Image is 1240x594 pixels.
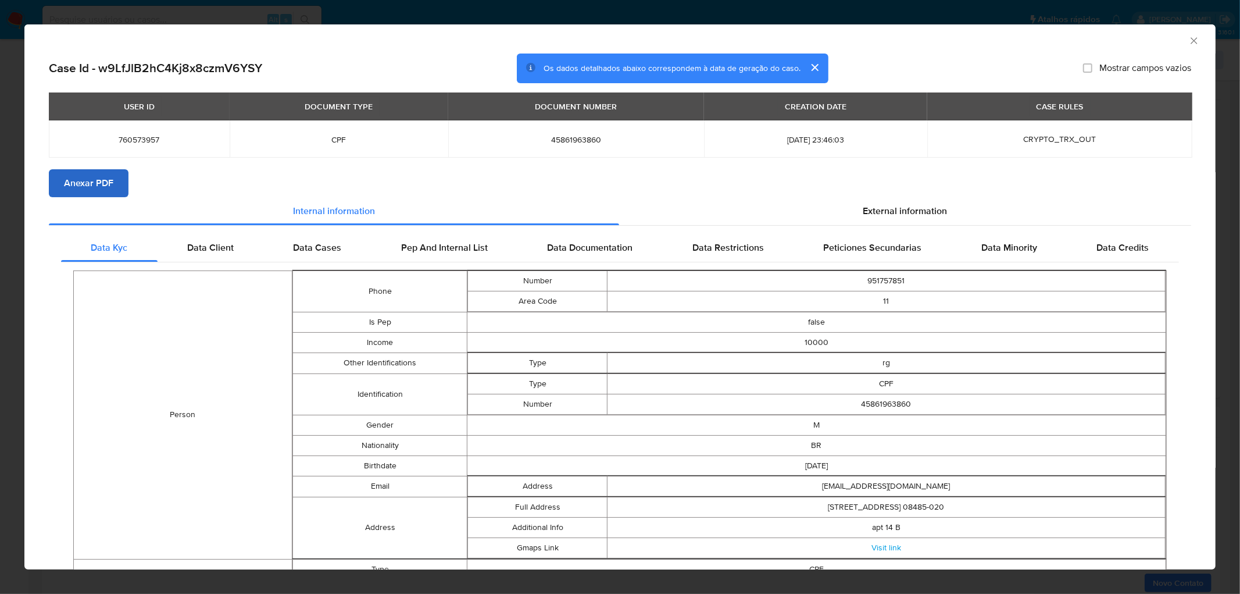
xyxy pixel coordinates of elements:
td: false [467,312,1166,332]
button: cerrar [801,54,828,81]
td: rg [608,353,1166,373]
div: Detailed internal info [61,234,1179,262]
span: 45861963860 [462,134,690,145]
td: Birthdate [293,456,467,476]
td: 10000 [467,332,1166,353]
span: Os dados detalhados abaixo correspondem à data de geração do caso. [544,62,801,74]
td: Email [293,476,467,497]
span: Data Kyc [91,241,127,254]
td: Income [293,332,467,353]
td: Person [74,271,292,559]
td: Gender [293,415,467,435]
td: 11 [608,291,1166,311]
div: DOCUMENT TYPE [298,97,380,116]
span: Pep And Internal List [401,241,488,254]
td: 45861963860 [608,394,1166,414]
td: Phone [293,271,467,312]
span: Data Documentation [548,241,633,254]
td: Full Address [468,497,608,517]
div: Detailed info [49,197,1191,225]
td: BR [467,435,1166,456]
h2: Case Id - w9LfJlB2hC4Kj8x8czmV6YSY [49,61,262,76]
td: Identification [293,374,467,415]
div: USER ID [117,97,162,116]
td: Number [468,271,608,291]
td: apt 14 B [608,517,1166,538]
div: closure-recommendation-modal [24,24,1216,570]
td: Number [468,394,608,414]
span: Anexar PDF [64,170,113,196]
td: Address [468,476,608,496]
span: Data Credits [1097,241,1149,254]
td: Type [293,559,467,579]
button: Fechar a janela [1188,35,1199,45]
span: CRYPTO_TRX_OUT [1024,133,1096,145]
a: Visit link [871,542,901,553]
div: CASE RULES [1030,97,1091,116]
td: 951757851 [608,271,1166,291]
span: Data Restrictions [692,241,764,254]
td: Nationality [293,435,467,456]
td: Other Identifications [293,353,467,374]
span: Data Cases [293,241,341,254]
span: 760573957 [63,134,216,145]
td: Type [468,353,608,373]
span: [DATE] 23:46:03 [718,134,913,145]
span: Mostrar campos vazios [1099,62,1191,74]
span: External information [863,204,947,218]
span: Peticiones Secundarias [824,241,922,254]
div: DOCUMENT NUMBER [528,97,624,116]
button: Anexar PDF [49,169,128,197]
td: Address [293,497,467,559]
td: [STREET_ADDRESS] 08485-020 [608,497,1166,517]
td: M [467,415,1166,435]
span: Internal information [293,204,375,218]
span: Data Client [187,241,234,254]
td: Is Pep [293,312,467,332]
td: [DATE] [467,456,1166,476]
div: CREATION DATE [778,97,853,116]
span: CPF [244,134,435,145]
span: Data Minority [981,241,1037,254]
td: [EMAIL_ADDRESS][DOMAIN_NAME] [608,476,1166,496]
td: Type [468,374,608,394]
input: Mostrar campos vazios [1083,63,1092,73]
td: Gmaps Link [468,538,608,558]
td: Additional Info [468,517,608,538]
td: Area Code [468,291,608,311]
td: CPF [467,559,1166,579]
td: CPF [608,374,1166,394]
